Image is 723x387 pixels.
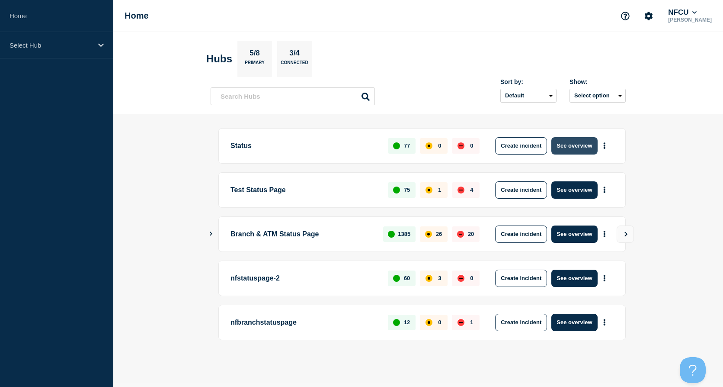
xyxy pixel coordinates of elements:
[470,275,473,281] p: 0
[388,231,395,238] div: up
[404,142,410,149] p: 77
[393,319,400,326] div: up
[393,142,400,149] div: up
[230,137,378,155] p: Status
[457,319,464,326] div: down
[470,142,473,149] p: 0
[436,231,442,237] p: 26
[495,270,547,287] button: Create incident
[680,357,706,383] iframe: Help Scout Beacon - Open
[286,49,303,60] p: 3/4
[438,319,441,326] p: 0
[230,226,373,243] p: Branch & ATM Status Page
[425,275,432,282] div: affected
[425,319,432,326] div: affected
[495,137,547,155] button: Create incident
[470,319,473,326] p: 1
[398,231,410,237] p: 1385
[551,226,597,243] button: See overview
[599,182,610,198] button: More actions
[425,231,432,238] div: affected
[404,187,410,193] p: 75
[404,275,410,281] p: 60
[569,89,626,103] button: Select option
[457,275,464,282] div: down
[209,231,213,237] button: Show Connected Hubs
[495,181,547,199] button: Create incident
[438,187,441,193] p: 1
[438,275,441,281] p: 3
[457,142,464,149] div: down
[551,314,597,331] button: See overview
[230,270,378,287] p: nfstatuspage-2
[211,87,375,105] input: Search Hubs
[551,270,597,287] button: See overview
[10,42,93,49] p: Select Hub
[468,231,474,237] p: 20
[500,78,557,85] div: Sort by:
[281,60,308,69] p: Connected
[246,49,263,60] p: 5/8
[666,8,698,17] button: NFCU
[230,181,378,199] p: Test Status Page
[599,226,610,242] button: More actions
[393,187,400,193] div: up
[599,314,610,330] button: More actions
[551,181,597,199] button: See overview
[495,226,547,243] button: Create incident
[500,89,557,103] select: Sort by
[569,78,626,85] div: Show:
[551,137,597,155] button: See overview
[404,319,410,326] p: 12
[425,187,432,193] div: affected
[230,314,378,331] p: nfbranchstatuspage
[425,142,432,149] div: affected
[495,314,547,331] button: Create incident
[470,187,473,193] p: 4
[617,226,634,243] button: View
[599,138,610,154] button: More actions
[457,187,464,193] div: down
[393,275,400,282] div: up
[245,60,265,69] p: Primary
[599,270,610,286] button: More actions
[616,7,634,25] button: Support
[640,7,658,25] button: Account settings
[438,142,441,149] p: 0
[666,17,713,23] p: [PERSON_NAME]
[457,231,464,238] div: down
[125,11,149,21] h1: Home
[206,53,232,65] h2: Hubs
